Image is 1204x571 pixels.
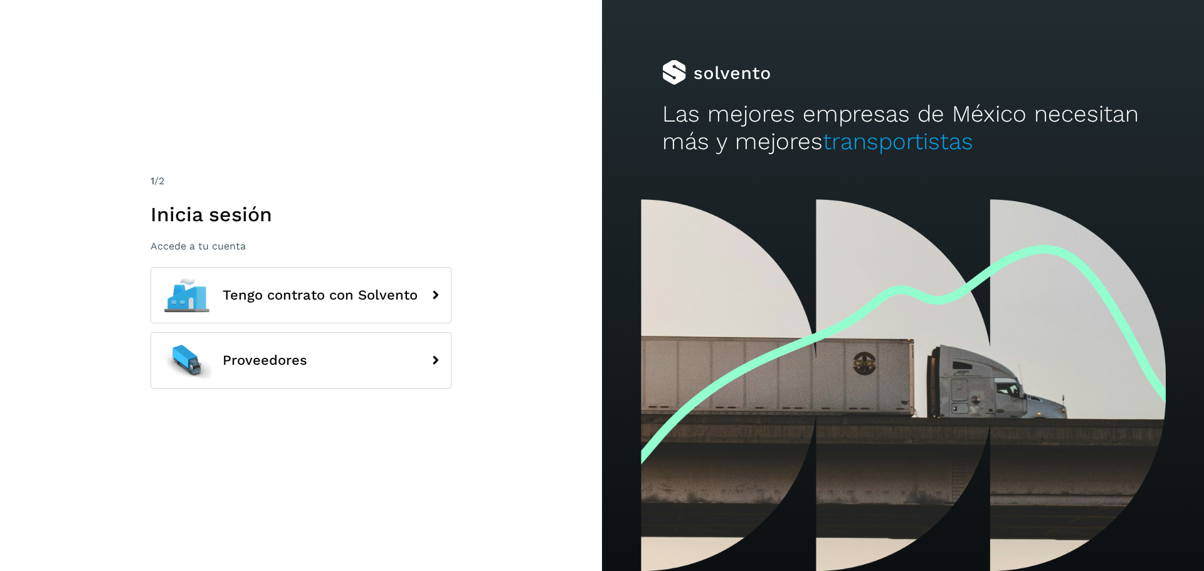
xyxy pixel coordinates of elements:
button: Tengo contrato con Solvento [150,267,451,323]
span: transportistas [823,128,973,155]
div: /2 [150,174,451,189]
h2: Las mejores empresas de México necesitan más y mejores [662,100,1144,156]
p: Accede a tu cuenta [150,240,451,252]
span: 1 [150,175,154,187]
span: Proveedores [223,353,307,368]
button: Proveedores [150,332,451,389]
h1: Inicia sesión [150,202,451,226]
span: Tengo contrato con Solvento [223,288,418,303]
